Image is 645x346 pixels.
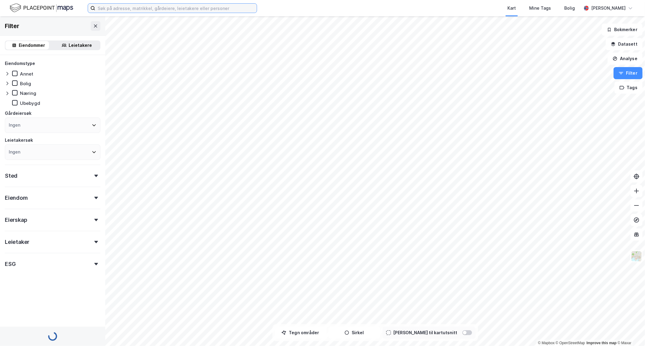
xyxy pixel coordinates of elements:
button: Tags [614,82,643,94]
div: Eiendomstype [5,60,35,67]
div: Næring [20,90,36,96]
button: Analyse [608,53,643,65]
div: Annet [20,71,33,77]
img: Z [631,251,642,262]
div: Kart [507,5,516,12]
div: Ingen [9,148,20,156]
button: Datasett [606,38,643,50]
img: spinner.a6d8c91a73a9ac5275cf975e30b51cfb.svg [48,331,57,341]
div: Eiendom [5,194,28,202]
button: Filter [614,67,643,79]
button: Bokmerker [602,24,643,36]
div: Mine Tags [529,5,551,12]
a: Improve this map [587,341,617,345]
button: Tegn områder [275,327,326,339]
img: logo.f888ab2527a4732fd821a326f86c7f29.svg [10,3,73,13]
a: OpenStreetMap [556,341,585,345]
div: Sted [5,172,18,179]
a: Mapbox [538,341,555,345]
div: Leietaker [5,238,29,246]
div: Eierskap [5,216,27,224]
iframe: Chat Widget [615,317,645,346]
div: Leietakersøk [5,137,33,144]
div: Eiendommer [19,42,45,49]
div: [PERSON_NAME] til kartutsnitt [393,329,458,336]
div: Leietakere [69,42,92,49]
div: Bolig [564,5,575,12]
div: Filter [5,21,19,31]
div: [PERSON_NAME] [591,5,626,12]
div: Bolig [20,81,31,86]
input: Søk på adresse, matrikkel, gårdeiere, leietakere eller personer [95,4,257,13]
div: ESG [5,260,15,268]
div: Ubebygd [20,100,40,106]
div: Gårdeiersøk [5,110,31,117]
button: Sirkel [329,327,380,339]
div: Ingen [9,121,20,129]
